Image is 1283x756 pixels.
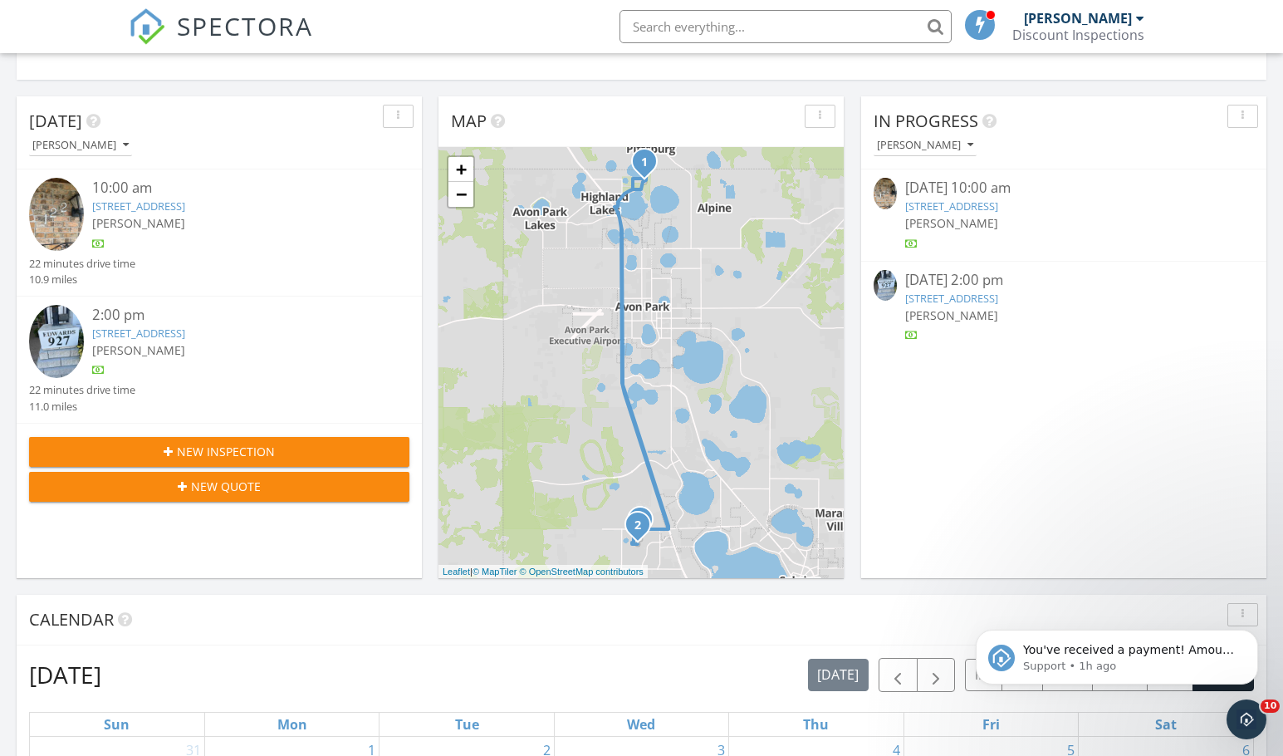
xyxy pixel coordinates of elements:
[448,157,473,182] a: Zoom in
[29,437,409,467] button: New Inspection
[1152,713,1180,736] a: Saturday
[29,135,132,157] button: [PERSON_NAME]
[29,305,84,378] img: 9550575%2Freports%2Fb6c8965b-6d16-401b-b9e8-c28b6fb6c6d4%2Fcover_photos%2FMYSSvJrDXwIjK8t9v9Wr%2F...
[877,140,973,151] div: [PERSON_NAME]
[874,110,978,132] span: In Progress
[638,524,648,534] div: 927 Cirrus St, Sebring, FL 33872
[473,567,517,577] a: © MapTiler
[874,270,897,301] img: 9550575%2Freports%2Fb6c8965b-6d16-401b-b9e8-c28b6fb6c6d4%2Fcover_photos%2FMYSSvJrDXwIjK8t9v9Wr%2F...
[905,307,998,323] span: [PERSON_NAME]
[29,382,135,398] div: 22 minutes drive time
[177,8,313,43] span: SPECTORA
[29,658,101,691] h2: [DATE]
[520,567,644,577] a: © OpenStreetMap contributors
[979,713,1003,736] a: Friday
[92,199,185,214] a: [STREET_ADDRESS]
[92,342,185,358] span: [PERSON_NAME]
[905,270,1222,291] div: [DATE] 2:00 pm
[644,161,654,171] div: 122 Hillcrest Dr, Avon Park, FL 33825
[29,256,135,272] div: 22 minutes drive time
[29,305,409,415] a: 2:00 pm [STREET_ADDRESS] [PERSON_NAME] 22 minutes drive time 11.0 miles
[874,178,1254,252] a: [DATE] 10:00 am [STREET_ADDRESS] [PERSON_NAME]
[92,305,378,326] div: 2:00 pm
[1012,27,1144,43] div: Discount Inspections
[29,178,84,251] img: 9564430%2Fcover_photos%2Fzb8xibDdpfL6PcOfhj93%2Fsmall.jpg
[177,443,275,460] span: New Inspection
[879,658,918,692] button: Previous month
[191,478,261,495] span: New Quote
[92,215,185,231] span: [PERSON_NAME]
[808,659,869,691] button: [DATE]
[874,135,977,157] button: [PERSON_NAME]
[129,8,165,45] img: The Best Home Inspection Software - Spectora
[1024,10,1132,27] div: [PERSON_NAME]
[1261,700,1280,713] span: 10
[129,22,313,57] a: SPECTORA
[619,10,952,43] input: Search everything...
[1227,700,1266,739] iframe: Intercom live chat
[874,270,1254,344] a: [DATE] 2:00 pm [STREET_ADDRESS] [PERSON_NAME]
[29,178,409,287] a: 10:00 am [STREET_ADDRESS] [PERSON_NAME] 22 minutes drive time 10.9 miles
[29,399,135,415] div: 11.0 miles
[905,178,1222,199] div: [DATE] 10:00 am
[448,182,473,207] a: Zoom out
[905,291,998,306] a: [STREET_ADDRESS]
[100,713,133,736] a: Sunday
[905,199,998,214] a: [STREET_ADDRESS]
[29,110,82,132] span: [DATE]
[451,110,487,132] span: Map
[92,178,378,199] div: 10:00 am
[624,713,659,736] a: Wednesday
[92,326,185,341] a: [STREET_ADDRESS]
[452,713,482,736] a: Tuesday
[29,272,135,287] div: 10.9 miles
[443,567,470,577] a: Leaflet
[874,178,897,209] img: 9564430%2Fcover_photos%2Fzb8xibDdpfL6PcOfhj93%2Fsmall.jpg
[905,215,998,231] span: [PERSON_NAME]
[800,713,832,736] a: Thursday
[641,157,648,169] i: 1
[917,658,956,692] button: Next month
[29,472,409,502] button: New Quote
[438,565,648,579] div: |
[29,608,114,631] span: Calendar
[274,713,311,736] a: Monday
[951,595,1283,711] iframe: Intercom notifications message
[634,520,641,532] i: 2
[32,140,129,151] div: [PERSON_NAME]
